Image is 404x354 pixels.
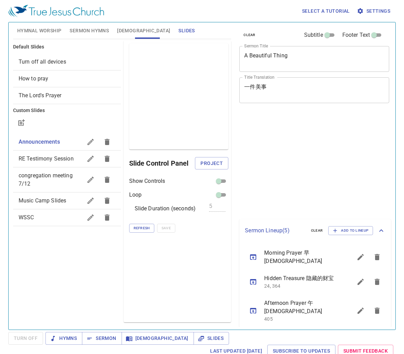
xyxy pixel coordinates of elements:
[13,70,121,87] div: How to pray
[13,134,121,150] div: Announcements
[199,334,224,343] span: Slides
[195,157,228,170] button: Project
[245,226,305,235] p: Sermon Lineup ( 5 )
[129,177,165,185] p: Show Controls
[237,110,360,217] iframe: from-child
[129,158,195,169] h6: Slide Control Panel
[194,332,229,345] button: Slides
[264,283,336,289] p: 24, 364
[13,192,121,209] div: Music Camp Slides
[13,107,121,114] h6: Custom Slides
[17,26,62,35] span: Hymnal Worship
[304,31,323,39] span: Subtitle
[239,31,260,39] button: clear
[8,5,104,17] img: True Jesus Church
[244,32,256,38] span: clear
[19,58,66,65] span: [object Object]
[117,26,170,35] span: [DEMOGRAPHIC_DATA]
[178,26,195,35] span: Slides
[342,31,370,39] span: Footer Text
[244,52,384,65] textarea: A Beautiful Thing
[244,84,384,97] textarea: 一件美事
[19,75,49,82] span: [object Object]
[122,332,194,345] button: [DEMOGRAPHIC_DATA]
[264,249,336,265] span: Morning Prayer 早[DEMOGRAPHIC_DATA]
[307,226,327,235] button: clear
[19,214,34,221] span: WSSC
[328,226,373,235] button: Add to Lineup
[87,334,116,343] span: Sermon
[13,151,121,167] div: RE Testimony Session
[13,87,121,104] div: The Lord's Prayer
[70,26,109,35] span: Sermon Hymns
[311,228,323,234] span: clear
[333,228,369,234] span: Add to Lineup
[129,224,154,233] button: Refresh
[302,7,350,15] span: Select a tutorial
[299,5,353,18] button: Select a tutorial
[239,219,391,242] div: Sermon Lineup(5)clearAdd to Lineup
[51,334,77,343] span: Hymns
[19,197,66,204] span: Music Camp Slides
[13,167,121,192] div: congregation meeting 7/12
[19,139,60,145] span: Announcements
[13,209,121,226] div: WSSC
[134,225,150,231] span: Refresh
[45,332,82,345] button: Hymns
[19,172,73,187] span: congregation meeting 7/12
[264,274,336,283] span: Hidden Treasure 隐藏的财宝
[13,54,121,70] div: Turn off all devices
[127,334,188,343] span: [DEMOGRAPHIC_DATA]
[358,7,390,15] span: Settings
[129,191,142,199] p: Loop
[19,92,62,99] span: [object Object]
[13,43,121,51] h6: Default Slides
[82,332,122,345] button: Sermon
[19,155,74,162] span: RE Testimony Session
[200,159,223,168] span: Project
[264,316,336,322] p: 405
[355,5,393,18] button: Settings
[135,204,196,213] p: Slide Duration (seconds)
[264,299,336,316] span: Afternoon Prayer 午[DEMOGRAPHIC_DATA]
